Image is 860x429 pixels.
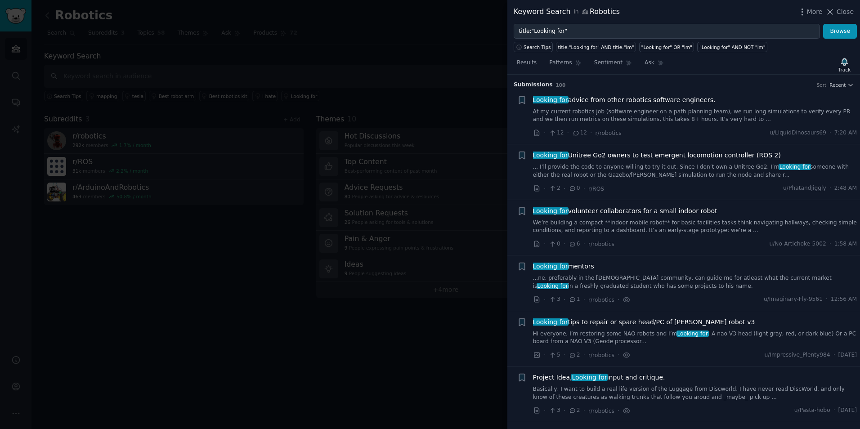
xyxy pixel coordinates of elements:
[549,129,564,137] span: 12
[544,128,546,138] span: ·
[569,240,580,248] span: 6
[834,240,857,248] span: 1:58 AM
[838,67,851,73] div: Track
[524,44,551,50] span: Search Tips
[588,297,614,303] span: r/robotics
[569,407,580,415] span: 2
[770,129,826,137] span: u/LiquidDinosaurs69
[556,82,566,88] span: 100
[564,239,565,249] span: ·
[564,350,565,360] span: ·
[823,24,857,39] button: Browse
[569,351,580,359] span: 2
[549,407,560,415] span: 3
[583,406,585,416] span: ·
[645,59,654,67] span: Ask
[533,330,857,346] a: Hi everyone, I’m restoring some NAO robots and I’mLooking for: A nao V3 head (light gray, red, or...
[817,82,827,88] div: Sort
[596,130,622,136] span: r/robotics
[588,186,604,192] span: r/ROS
[797,7,823,17] button: More
[532,152,569,159] span: Looking for
[769,240,826,248] span: u/No-Artichoke-5002
[533,163,857,179] a: ... I’ll provide the code to anyone willing to try it out. Since I don’t own a Unitree Go2, I’mLo...
[544,350,546,360] span: ·
[583,295,585,304] span: ·
[618,406,619,416] span: ·
[641,44,692,50] div: "Looking for" OR "im"
[825,7,854,17] button: Close
[833,351,835,359] span: ·
[833,407,835,415] span: ·
[831,295,857,304] span: 12:56 AM
[533,151,781,160] span: Unitree Go2 owners to test emergent locomotion controller (ROS 2)
[826,295,828,304] span: ·
[532,96,569,103] span: Looking for
[569,295,580,304] span: 1
[676,331,709,337] span: Looking for
[697,42,767,52] a: "Looking for" AND NOT "im"
[699,44,766,50] div: "Looking for" AND NOT "im"
[517,59,537,67] span: Results
[571,374,608,381] span: Looking for
[544,239,546,249] span: ·
[765,351,830,359] span: u/Impressive_Plenty984
[533,317,755,327] a: Looking fortips to repair or spare head/PC of [PERSON_NAME] robot v3
[564,406,565,416] span: ·
[794,407,830,415] span: u/Pasta-hobo
[573,8,578,16] span: in
[590,128,592,138] span: ·
[549,184,560,192] span: 2
[783,184,826,192] span: u/PhatandJiggly
[588,241,614,247] span: r/robotics
[533,274,857,290] a: ...ne, preferably in the [DEMOGRAPHIC_DATA] community, can guide me for atleast what the current ...
[829,82,846,88] span: Recent
[567,128,569,138] span: ·
[549,351,560,359] span: 5
[583,350,585,360] span: ·
[533,317,755,327] span: tips to repair or spare head/PC of [PERSON_NAME] robot v3
[572,129,587,137] span: 12
[533,219,857,235] a: We’re building a compact **indoor mobile robot** for basic facilities tasks think navigating hall...
[533,206,717,216] a: Looking forvolunteer collaborators for a small indoor robot
[533,95,716,105] a: Looking foradvice from other robotics software engineers.
[829,82,854,88] button: Recent
[544,184,546,193] span: ·
[618,295,619,304] span: ·
[533,262,594,271] span: mentors
[583,184,585,193] span: ·
[546,56,584,74] a: Patterns
[533,206,717,216] span: volunteer collaborators for a small indoor robot
[537,283,569,289] span: Looking for
[549,59,572,67] span: Patterns
[569,184,580,192] span: 0
[583,239,585,249] span: ·
[639,42,694,52] a: "Looking for" OR "im"
[514,81,553,89] span: Submission s
[588,352,614,358] span: r/robotics
[514,42,553,52] button: Search Tips
[532,207,569,214] span: Looking for
[829,240,831,248] span: ·
[834,129,857,137] span: 7:20 AM
[514,56,540,74] a: Results
[532,263,569,270] span: Looking for
[533,108,857,124] a: At my current robotics job (software engineer on a path planning team), we run long simulations t...
[533,373,665,382] span: Project Idea, input and critique.
[838,407,857,415] span: [DATE]
[558,44,634,50] div: title:"Looking for" AND title:"im"
[807,7,823,17] span: More
[564,295,565,304] span: ·
[779,164,811,170] span: Looking for
[764,295,823,304] span: u/Imaginary-Fly-9561
[829,184,831,192] span: ·
[837,7,854,17] span: Close
[835,55,854,74] button: Track
[532,318,569,326] span: Looking for
[564,184,565,193] span: ·
[834,184,857,192] span: 2:48 AM
[588,408,614,414] span: r/robotics
[533,262,594,271] a: Looking formentors
[544,295,546,304] span: ·
[591,56,635,74] a: Sentiment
